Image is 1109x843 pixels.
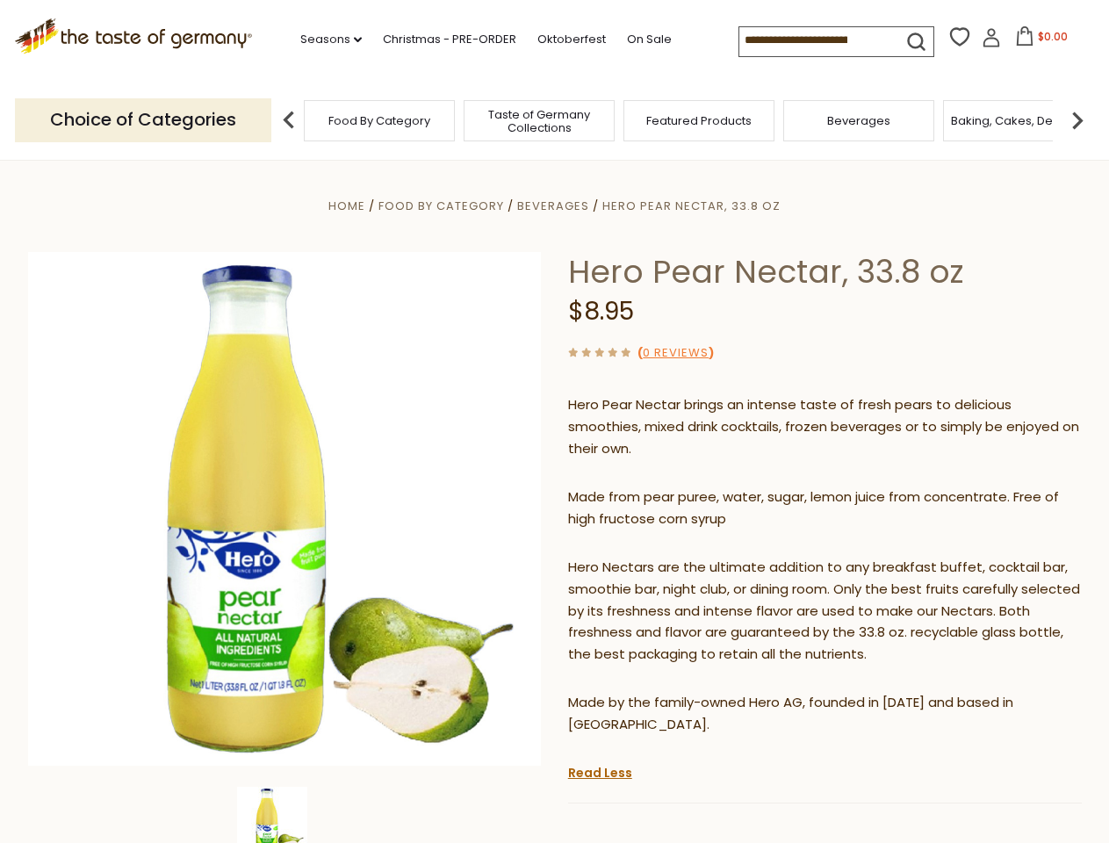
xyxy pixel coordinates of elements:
[602,198,781,214] a: Hero Pear Nectar, 33.8 oz
[328,198,365,214] a: Home
[568,692,1082,736] p: Made by the family-owned Hero AG, founded in [DATE] and based in [GEOGRAPHIC_DATA].
[827,114,890,127] a: Beverages
[643,344,709,363] a: 0 Reviews
[568,294,634,328] span: $8.95
[469,108,609,134] a: Taste of Germany Collections
[637,344,714,361] span: ( )
[1038,29,1068,44] span: $0.00
[568,486,1082,530] p: Made from pear puree, water, sugar, lemon juice from concentrate. Free of high fructose corn syrup​
[271,103,306,138] img: previous arrow
[15,98,271,141] p: Choice of Categories
[300,30,362,49] a: Seasons
[537,30,606,49] a: Oktoberfest
[1060,103,1095,138] img: next arrow
[568,252,1082,292] h1: Hero Pear Nectar, 33.8 oz
[568,394,1082,460] p: Hero Pear Nectar brings an intense taste of fresh pears to delicious smoothies, mixed drink cockt...
[568,557,1082,666] p: Hero Nectars are the ultimate addition to any breakfast buffet, cocktail bar, smoothie bar, night...
[383,30,516,49] a: Christmas - PRE-ORDER
[951,114,1087,127] a: Baking, Cakes, Desserts
[646,114,752,127] a: Featured Products
[1005,26,1079,53] button: $0.00
[627,30,672,49] a: On Sale
[28,252,542,766] img: Hero Pear Nectar, 33.8 oz
[378,198,504,214] a: Food By Category
[517,198,589,214] a: Beverages
[328,114,430,127] a: Food By Category
[568,764,632,782] a: Read Less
